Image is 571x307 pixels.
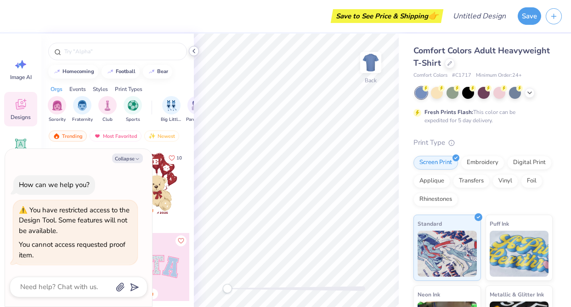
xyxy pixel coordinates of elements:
button: Like [175,235,187,246]
div: filter for Club [98,96,117,123]
div: Transfers [453,174,490,188]
span: Sports [126,116,140,123]
div: Accessibility label [223,284,232,293]
div: filter for Big Little Reveal [161,96,182,123]
div: Digital Print [507,156,552,170]
img: trend_line.gif [53,69,61,74]
span: Neon Ink [418,290,440,299]
button: Save [518,7,541,25]
input: Try "Alpha" [63,47,181,56]
div: Newest [144,131,179,142]
div: Print Type [413,137,553,148]
span: # C1717 [452,72,471,80]
strong: Fresh Prints Flash: [424,108,473,116]
button: Collapse [112,153,143,163]
img: Standard [418,231,477,277]
span: 10 [176,156,182,160]
button: filter button [161,96,182,123]
img: Back [362,53,380,72]
span: Comfort Colors [413,72,447,80]
div: You have restricted access to the Design Tool. Some features will not be available. [19,205,130,235]
button: Like [164,152,186,164]
span: Fraternity [72,116,93,123]
img: most_fav.gif [94,133,101,139]
div: Orgs [51,85,62,93]
img: trend_line.gif [107,69,114,74]
button: filter button [186,96,207,123]
button: filter button [98,96,117,123]
div: Save to See Price & Shipping [333,9,441,23]
span: Minimum Order: 24 + [476,72,522,80]
div: Most Favorited [90,131,141,142]
div: Vinyl [492,174,518,188]
span: Standard [418,219,442,228]
button: homecoming [48,65,98,79]
button: filter button [48,96,66,123]
div: Print Types [115,85,142,93]
img: Club Image [102,100,113,111]
span: Big Little Reveal [161,116,182,123]
div: How can we help you? [19,180,90,189]
div: filter for Parent's Weekend [186,96,207,123]
span: Metallic & Glitter Ink [490,290,544,299]
img: Parent's Weekend Image [192,100,202,111]
span: Club [102,116,113,123]
div: Events [69,85,86,93]
img: trending.gif [53,133,60,139]
div: homecoming [62,69,94,74]
button: bear [143,65,172,79]
button: football [102,65,140,79]
img: Fraternity Image [77,100,87,111]
img: Sorority Image [52,100,62,111]
div: Embroidery [461,156,504,170]
div: Trending [49,131,87,142]
div: You cannot access requested proof item. [19,240,125,260]
span: Sorority [49,116,66,123]
img: Sports Image [128,100,138,111]
div: football [116,69,136,74]
div: Styles [93,85,108,93]
div: Screen Print [413,156,458,170]
img: newest.gif [148,133,156,139]
button: filter button [72,96,93,123]
span: Puff Ink [490,219,509,228]
div: bear [157,69,168,74]
div: filter for Sorority [48,96,66,123]
span: Comfort Colors Adult Heavyweight T-Shirt [413,45,550,68]
img: trend_line.gif [148,69,155,74]
span: Parent's Weekend [186,116,207,123]
img: Puff Ink [490,231,549,277]
span: Image AI [10,74,32,81]
div: Applique [413,174,450,188]
div: Foil [521,174,543,188]
input: Untitled Design [446,7,513,25]
div: filter for Sports [124,96,142,123]
img: Big Little Reveal Image [166,100,176,111]
div: This color can be expedited for 5 day delivery. [424,108,537,125]
span: Designs [11,114,31,121]
div: Back [365,76,377,85]
button: filter button [124,96,142,123]
div: filter for Fraternity [72,96,93,123]
div: Rhinestones [413,193,458,206]
span: 👉 [428,10,438,21]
